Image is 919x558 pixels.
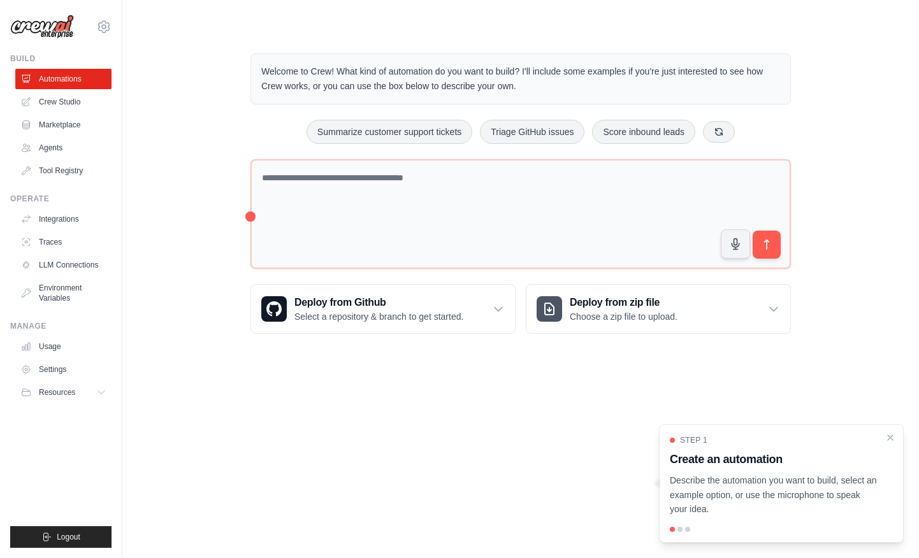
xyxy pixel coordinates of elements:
button: Logout [10,526,112,548]
span: Step 1 [680,435,707,445]
a: Traces [15,232,112,252]
a: Usage [15,336,112,357]
a: Environment Variables [15,278,112,308]
img: Logo [10,15,74,39]
a: Agents [15,138,112,158]
span: Resources [39,387,75,397]
span: Logout [57,532,80,542]
h3: Deploy from zip file [570,295,677,310]
h3: Deploy from Github [294,295,463,310]
a: Tool Registry [15,161,112,181]
div: Manage [10,321,112,331]
div: Build [10,54,112,64]
p: Select a repository & branch to get started. [294,310,463,323]
button: Close walkthrough [885,433,895,443]
h3: Create an automation [670,450,878,468]
a: Marketplace [15,115,112,135]
p: Welcome to Crew! What kind of automation do you want to build? I'll include some examples if you'... [261,64,780,94]
p: Choose a zip file to upload. [570,310,677,323]
a: Settings [15,359,112,380]
button: Summarize customer support tickets [307,120,472,144]
button: Triage GitHub issues [480,120,584,144]
p: Describe the automation you want to build, select an example option, or use the microphone to spe... [670,473,878,517]
button: Resources [15,382,112,403]
a: LLM Connections [15,255,112,275]
div: Operate [10,194,112,204]
a: Integrations [15,209,112,229]
button: Score inbound leads [592,120,695,144]
a: Automations [15,69,112,89]
a: Crew Studio [15,92,112,112]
